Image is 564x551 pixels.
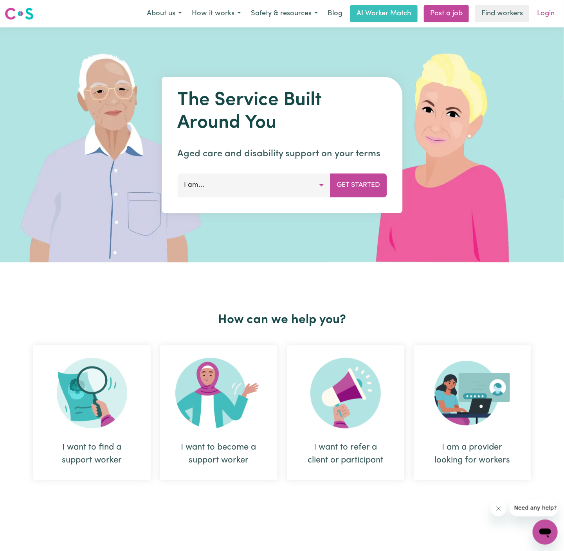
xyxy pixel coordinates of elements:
[323,5,347,22] a: Blog
[175,358,262,428] img: Become Worker
[142,5,187,22] button: About us
[533,520,558,545] iframe: Button to launch messaging window
[57,358,127,428] img: Search
[33,345,151,480] div: I want to find a support worker
[179,441,259,467] div: I want to become a support worker
[177,173,330,197] button: I am...
[246,5,323,22] button: Safety & resources
[434,358,510,428] img: Provider
[5,7,34,21] img: Careseekers logo
[432,441,512,467] div: I am a provider looking for workers
[330,173,387,197] button: Get Started
[52,441,132,467] div: I want to find a support worker
[491,501,506,517] iframe: Close message
[5,5,34,23] a: Careseekers logo
[475,5,529,22] a: Find workers
[306,441,386,467] div: I want to refer a client or participant
[29,313,536,327] h2: How can we help you?
[350,5,418,22] a: AI Worker Match
[187,5,246,22] button: How it works
[177,147,387,161] p: Aged care and disability support on your terms
[177,89,387,134] h1: The Service Built Around You
[424,5,469,22] a: Post a job
[160,345,277,480] div: I want to become a support worker
[414,345,531,480] div: I am a provider looking for workers
[510,499,558,517] iframe: Message from company
[287,345,404,480] div: I want to refer a client or participant
[310,358,381,428] img: Refer
[532,5,559,22] a: Login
